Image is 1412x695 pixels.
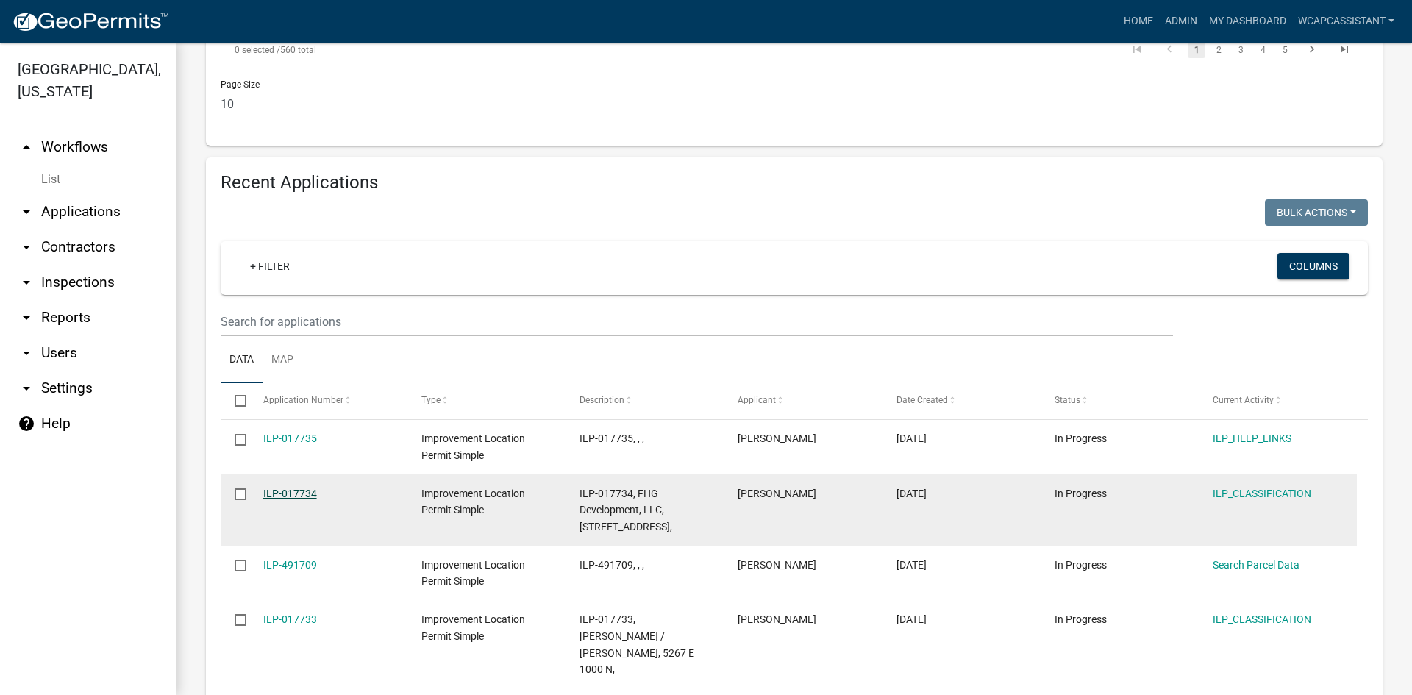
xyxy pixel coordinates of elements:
[421,613,525,642] span: Improvement Location Permit Simple
[1230,38,1252,63] li: page 3
[1213,432,1291,444] a: ILP_HELP_LINKS
[221,32,674,68] div: 560 total
[1213,395,1274,405] span: Current Activity
[580,395,624,405] span: Description
[238,253,302,279] a: + Filter
[18,138,35,156] i: arrow_drop_up
[221,383,249,418] datatable-header-cell: Select
[1188,42,1205,58] a: 1
[421,559,525,588] span: Improvement Location Permit Simple
[1277,253,1349,279] button: Columns
[738,613,816,625] span: Kalib Allen
[1055,432,1107,444] span: In Progress
[580,613,694,675] span: ILP-017733, White, Garry L / Kay Ellen, 5267 E 1000 N,
[1041,383,1199,418] datatable-header-cell: Status
[896,432,927,444] span: 10/13/2025
[1213,613,1311,625] a: ILP_CLASSIFICATION
[1203,7,1292,35] a: My Dashboard
[1118,7,1159,35] a: Home
[263,613,317,625] a: ILP-017733
[221,307,1173,337] input: Search for applications
[407,383,566,418] datatable-header-cell: Type
[1155,42,1183,58] a: go to previous page
[1123,42,1151,58] a: go to first page
[566,383,724,418] datatable-header-cell: Description
[18,415,35,432] i: help
[896,613,927,625] span: 10/13/2025
[221,337,263,384] a: Data
[263,559,317,571] a: ILP-491709
[896,488,927,499] span: 10/13/2025
[18,344,35,362] i: arrow_drop_down
[1199,383,1357,418] datatable-header-cell: Current Activity
[421,488,525,516] span: Improvement Location Permit Simple
[263,337,302,384] a: Map
[738,559,816,571] span: Abbi Smith
[263,395,343,405] span: Application Number
[1252,38,1274,63] li: page 4
[1292,7,1400,35] a: wcapcassistant
[1265,199,1368,226] button: Bulk Actions
[1055,559,1107,571] span: In Progress
[18,203,35,221] i: arrow_drop_down
[1210,42,1227,58] a: 2
[896,559,927,571] span: 10/13/2025
[1185,38,1208,63] li: page 1
[1274,38,1296,63] li: page 5
[580,559,644,571] span: ILP-491709, , ,
[1055,488,1107,499] span: In Progress
[1055,613,1107,625] span: In Progress
[738,488,816,499] span: Laura Overholser
[1159,7,1203,35] a: Admin
[896,395,948,405] span: Date Created
[1232,42,1249,58] a: 3
[18,238,35,256] i: arrow_drop_down
[263,432,317,444] a: ILP-017735
[580,432,644,444] span: ILP-017735, , ,
[1213,488,1311,499] a: ILP_CLASSIFICATION
[724,383,882,418] datatable-header-cell: Applicant
[1213,559,1299,571] a: Search Parcel Data
[1254,42,1272,58] a: 4
[235,45,280,55] span: 0 selected /
[580,488,672,533] span: ILP-017734, FHG Development, LLC, 305 Piper Court,
[249,383,407,418] datatable-header-cell: Application Number
[1208,38,1230,63] li: page 2
[738,395,776,405] span: Applicant
[18,379,35,397] i: arrow_drop_down
[738,432,816,444] span: Laura Overholser
[882,383,1040,418] datatable-header-cell: Date Created
[18,274,35,291] i: arrow_drop_down
[421,395,441,405] span: Type
[421,432,525,461] span: Improvement Location Permit Simple
[1330,42,1358,58] a: go to last page
[263,488,317,499] a: ILP-017734
[1276,42,1294,58] a: 5
[1055,395,1080,405] span: Status
[221,172,1368,193] h4: Recent Applications
[18,309,35,327] i: arrow_drop_down
[1298,42,1326,58] a: go to next page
